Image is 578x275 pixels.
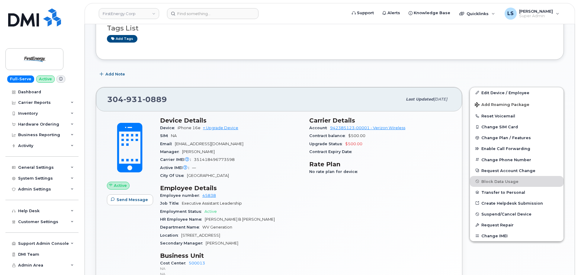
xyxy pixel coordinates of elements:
span: Contract balance [309,133,348,138]
span: Active [204,209,217,214]
button: Block Data Usage [470,176,564,187]
button: Change Plan / Features [470,132,564,143]
a: Alerts [378,7,404,19]
span: [PERSON_NAME] [182,149,215,154]
button: Request Repair [470,219,564,230]
span: 304 [107,95,167,104]
span: Last updated [406,97,434,101]
h3: Device Details [160,117,302,124]
a: Create Helpdesk Submission [470,198,564,209]
span: $500.00 [345,142,362,146]
span: Add Roaming Package [475,102,529,108]
span: Executive Assistant Leadership [182,201,242,206]
span: — [192,165,196,170]
a: Knowledge Base [404,7,454,19]
button: Change SIM Card [470,121,564,132]
div: Quicklinks [455,8,499,20]
h3: Tags List [107,24,553,32]
a: 45838 [202,193,216,198]
span: Device [160,126,178,130]
a: 500013 [189,261,205,265]
span: WV Generation [202,225,232,229]
span: [STREET_ADDRESS] [181,233,220,238]
span: NA [171,133,177,138]
span: Active [114,183,127,188]
button: Enable Call Forwarding [470,143,564,154]
input: Find something... [167,8,258,19]
button: Add Roaming Package [470,98,564,110]
a: + Upgrade Device [203,126,238,130]
p: NA [160,266,302,271]
span: Send Message [117,197,148,203]
span: Upgrade Status [309,142,345,146]
span: City Of Use [160,173,187,178]
span: Support [357,10,374,16]
h3: Carrier Details [309,117,451,124]
span: [GEOGRAPHIC_DATA] [187,173,229,178]
button: Reset Voicemail [470,110,564,121]
span: Manager [160,149,182,154]
a: Support [348,7,378,19]
h3: Business Unit [160,252,302,259]
span: iPhone 16e [178,126,201,130]
h3: Rate Plan [309,161,451,168]
span: Job Title [160,201,182,206]
span: Cost Center [160,261,189,265]
span: Enable Call Forwarding [481,146,530,151]
a: Edit Device / Employee [470,87,564,98]
span: Contract Expiry Date [309,149,355,154]
span: 0889 [143,95,167,104]
a: 942385123-00001 - Verizon Wireless [330,126,405,130]
span: Email [160,142,175,146]
button: Suspend/Cancel Device [470,209,564,219]
span: [EMAIL_ADDRESS][DOMAIN_NAME] [175,142,243,146]
iframe: Messenger Launcher [552,249,573,270]
span: [PERSON_NAME] [206,241,238,245]
span: HR Employee Name [160,217,205,222]
span: Carrier IMEI [160,157,194,162]
span: Department Name [160,225,202,229]
span: Secondary Manager [160,241,206,245]
span: Suspend/Cancel Device [481,212,531,216]
span: [PERSON_NAME] [519,9,553,14]
span: Knowledge Base [414,10,450,16]
span: No rate plan for device [309,169,361,174]
span: Quicklinks [467,11,489,16]
span: Employment Status [160,209,204,214]
span: 351418496773598 [194,157,235,162]
span: Super Admin [519,14,553,18]
a: Add tags [107,35,137,43]
span: Employee number [160,193,202,198]
button: Send Message [107,194,153,205]
button: Change Phone Number [470,154,564,165]
span: Account [309,126,330,130]
span: LS [507,10,514,17]
button: Change IMEI [470,230,564,241]
button: Transfer to Personal [470,187,564,198]
span: $500.00 [348,133,365,138]
div: Luke Schroeder [500,8,564,20]
span: [DATE] [434,97,447,101]
h3: Employee Details [160,184,302,192]
button: Add Note [96,69,130,80]
span: Location [160,233,181,238]
span: Active IMEI [160,165,192,170]
span: Add Note [105,71,125,77]
span: Change Plan / Features [481,136,531,140]
span: 931 [124,95,143,104]
span: SIM [160,133,171,138]
a: FirstEnergy Corp [99,8,159,19]
span: Alerts [387,10,400,16]
button: Request Account Change [470,165,564,176]
span: [PERSON_NAME] B [PERSON_NAME] [205,217,275,222]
